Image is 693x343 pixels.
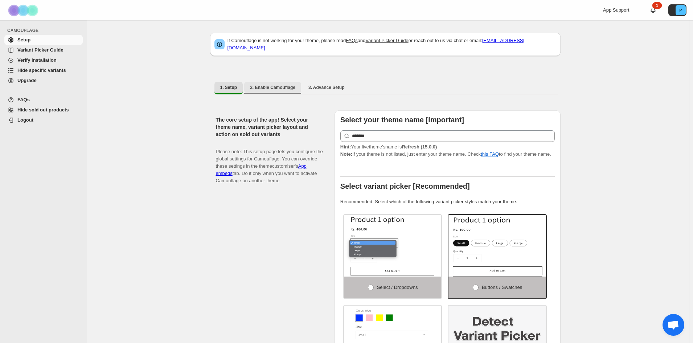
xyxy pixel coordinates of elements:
a: FAQs [4,95,83,105]
a: 1 [649,7,657,14]
span: Avatar with initials P [676,5,686,15]
span: CAMOUFLAGE [7,28,83,33]
span: Select / Dropdowns [377,285,418,290]
img: Select / Dropdowns [344,215,442,277]
a: Variant Picker Guide [4,45,83,55]
a: Setup [4,35,83,45]
p: If your theme is not listed, just enter your theme name. Check to find your theme name. [340,143,555,158]
span: App Support [603,7,629,13]
span: Your live theme's name is [340,144,437,150]
p: Recommended: Select which of the following variant picker styles match your theme. [340,198,555,205]
strong: Note: [340,151,352,157]
a: Variant Picker Guide [365,38,408,43]
span: Upgrade [17,78,37,83]
a: Verify Installation [4,55,83,65]
a: FAQs [346,38,358,43]
a: this FAQ [481,151,499,157]
p: If Camouflage is not working for your theme, please read and or reach out to us via chat or email: [227,37,556,52]
a: Hide specific variants [4,65,83,75]
span: Variant Picker Guide [17,47,63,53]
span: FAQs [17,97,30,102]
a: Open chat [663,314,684,336]
span: Hide sold out products [17,107,69,113]
span: Setup [17,37,30,42]
button: Avatar with initials P [668,4,686,16]
span: 2. Enable Camouflage [250,85,295,90]
strong: Hint: [340,144,351,150]
h2: The core setup of the app! Select your theme name, variant picker layout and action on sold out v... [216,116,323,138]
strong: Refresh (15.0.0) [402,144,437,150]
span: 1. Setup [220,85,237,90]
span: Logout [17,117,33,123]
span: Hide specific variants [17,68,66,73]
img: Camouflage [6,0,42,20]
a: Upgrade [4,75,83,86]
a: Logout [4,115,83,125]
b: Select your theme name [Important] [340,116,464,124]
span: Buttons / Swatches [482,285,522,290]
text: P [679,8,682,12]
span: Verify Installation [17,57,57,63]
p: Please note: This setup page lets you configure the global settings for Camouflage. You can overr... [216,141,323,184]
div: 1 [652,2,662,9]
a: Hide sold out products [4,105,83,115]
img: Buttons / Swatches [448,215,546,277]
b: Select variant picker [Recommended] [340,182,470,190]
span: 3. Advance Setup [308,85,345,90]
